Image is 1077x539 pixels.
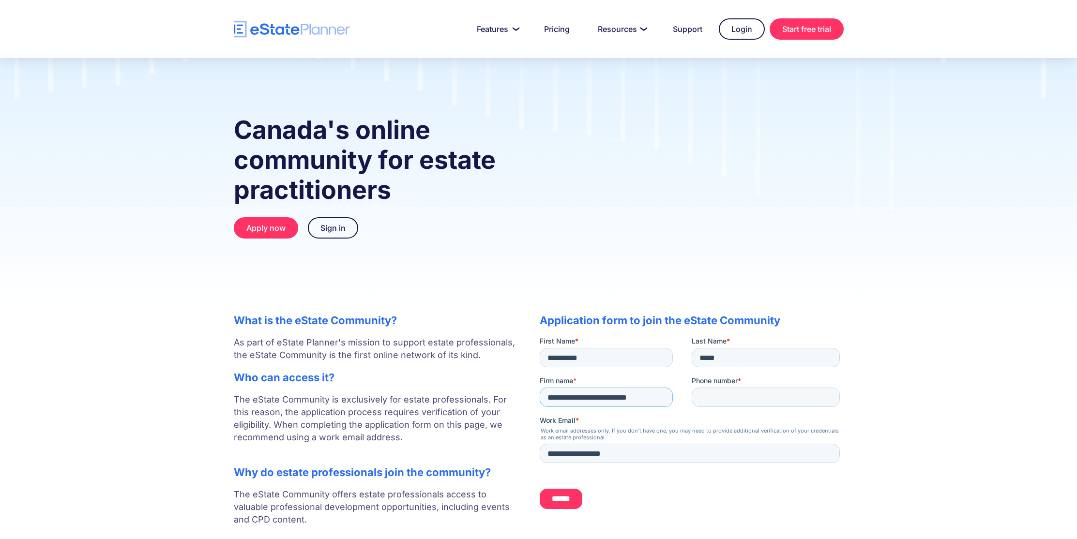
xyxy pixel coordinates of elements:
h2: What is the eState Community? [234,314,520,327]
iframe: Form 0 [540,336,844,516]
a: Pricing [532,19,581,39]
a: Sign in [308,217,358,239]
p: As part of eState Planner's mission to support estate professionals, the eState Community is the ... [234,336,520,361]
h2: Who can access it? [234,371,520,384]
a: home [234,21,350,38]
a: Resources [586,19,656,39]
a: Apply now [234,217,298,239]
p: The eState Community is exclusively for estate professionals. For this reason, the application pr... [234,393,520,456]
a: Login [719,18,765,40]
strong: Canada's online community for estate practitioners [234,115,496,205]
a: Support [661,19,714,39]
a: Features [465,19,528,39]
h2: Application form to join the eState Community [540,314,844,327]
h2: Why do estate professionals join the community? [234,466,520,479]
a: Start free trial [770,18,844,40]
